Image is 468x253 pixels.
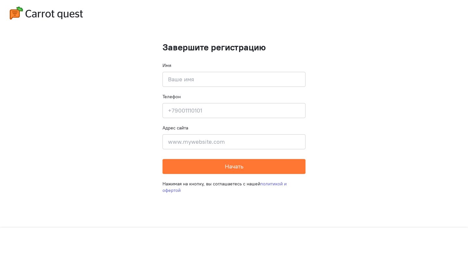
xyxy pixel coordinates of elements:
[162,174,305,200] div: Нажимая на кнопку, вы соглашаетесь с нашей
[10,7,83,20] img: carrot-quest-logo.svg
[225,163,243,170] span: Начать
[162,62,171,69] label: Имя
[162,125,188,131] label: Адрес сайта
[162,42,305,52] h1: Завершите регистрацию
[162,103,305,118] input: +79001110101
[162,181,287,193] a: политикой и офертой
[162,134,305,149] input: www.mywebsite.com
[162,72,305,87] input: Ваше имя
[162,159,305,174] button: Начать
[162,93,181,100] label: Телефон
